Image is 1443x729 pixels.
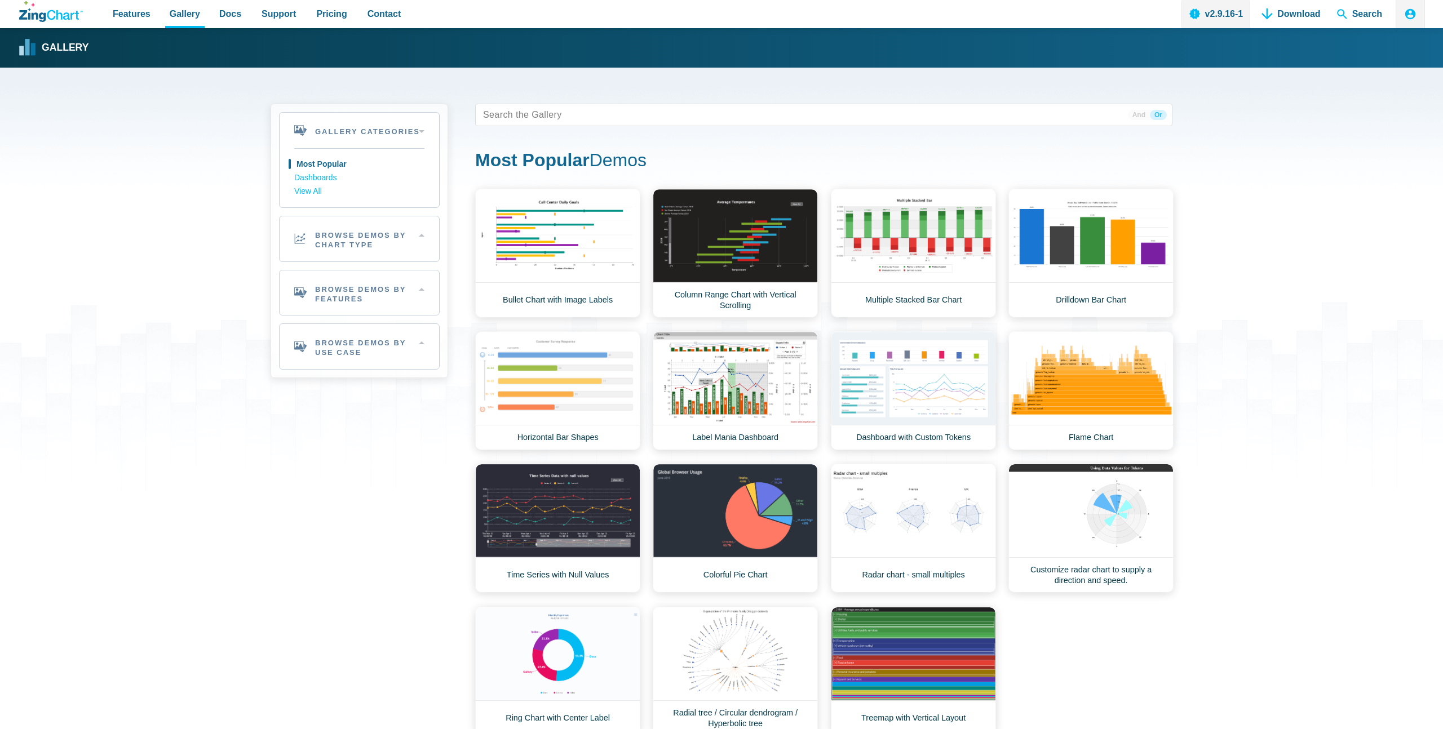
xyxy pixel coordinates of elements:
[113,6,151,21] span: Features
[1008,189,1174,318] a: Drilldown Bar Chart
[316,6,347,21] span: Pricing
[280,324,439,369] h2: Browse Demos By Use Case
[1008,331,1174,450] a: Flame Chart
[653,189,818,318] a: Column Range Chart with Vertical Scrolling
[475,189,640,318] a: Bullet Chart with Image Labels
[653,464,818,593] a: Colorful Pie Chart
[1150,110,1167,120] span: Or
[831,464,996,593] a: Radar chart - small multiples
[475,464,640,593] a: Time Series with Null Values
[475,150,590,170] strong: Most Popular
[368,6,401,21] span: Contact
[831,189,996,318] a: Multiple Stacked Bar Chart
[19,1,83,22] a: ZingChart Logo. Click to return to the homepage
[19,39,88,56] a: Gallery
[831,331,996,450] a: Dashboard with Custom Tokens
[294,185,424,198] a: View All
[42,43,88,53] strong: Gallery
[280,113,439,148] h2: Gallery Categories
[170,6,200,21] span: Gallery
[280,216,439,261] h2: Browse Demos By Chart Type
[294,158,424,171] a: Most Popular
[219,6,241,21] span: Docs
[475,331,640,450] a: Horizontal Bar Shapes
[280,270,439,315] h2: Browse Demos By Features
[653,331,818,450] a: Label Mania Dashboard
[475,149,1172,174] h1: Demos
[262,6,296,21] span: Support
[1128,110,1150,120] span: And
[294,171,424,185] a: Dashboards
[1008,464,1174,593] a: Customize radar chart to supply a direction and speed.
